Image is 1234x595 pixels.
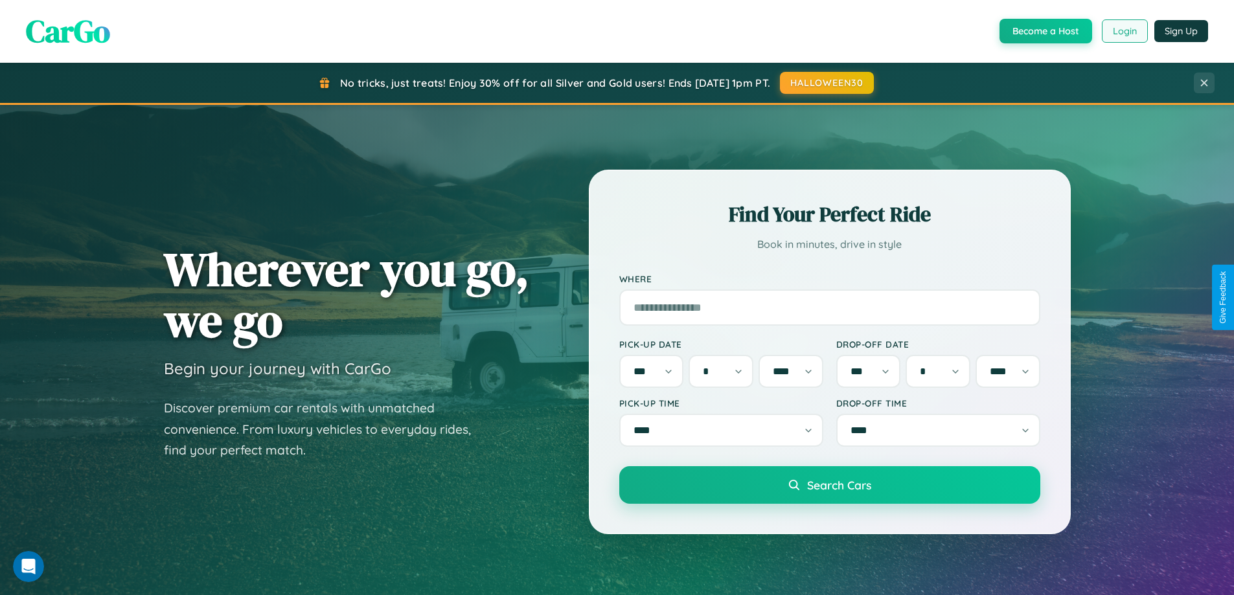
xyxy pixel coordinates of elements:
[164,243,529,346] h1: Wherever you go, we go
[1154,20,1208,42] button: Sign Up
[340,76,770,89] span: No tricks, just treats! Enjoy 30% off for all Silver and Gold users! Ends [DATE] 1pm PT.
[1218,271,1228,324] div: Give Feedback
[836,339,1040,350] label: Drop-off Date
[26,10,110,52] span: CarGo
[619,235,1040,254] p: Book in minutes, drive in style
[1102,19,1148,43] button: Login
[1000,19,1092,43] button: Become a Host
[619,398,823,409] label: Pick-up Time
[619,466,1040,504] button: Search Cars
[164,398,488,461] p: Discover premium car rentals with unmatched convenience. From luxury vehicles to everyday rides, ...
[780,72,874,94] button: HALLOWEEN30
[807,478,871,492] span: Search Cars
[13,551,44,582] iframe: Intercom live chat
[164,359,391,378] h3: Begin your journey with CarGo
[619,339,823,350] label: Pick-up Date
[836,398,1040,409] label: Drop-off Time
[619,200,1040,229] h2: Find Your Perfect Ride
[619,273,1040,284] label: Where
